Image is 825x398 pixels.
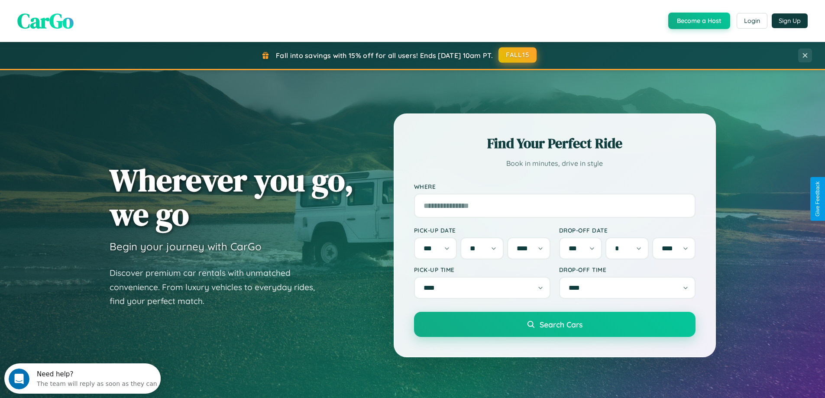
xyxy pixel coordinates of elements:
[110,163,354,231] h1: Wherever you go, we go
[9,369,29,389] iframe: Intercom live chat
[3,3,161,27] div: Open Intercom Messenger
[815,181,821,217] div: Give Feedback
[414,312,696,337] button: Search Cars
[540,320,582,329] span: Search Cars
[110,240,262,253] h3: Begin your journey with CarGo
[772,13,808,28] button: Sign Up
[559,227,696,234] label: Drop-off Date
[668,13,730,29] button: Become a Host
[414,183,696,190] label: Where
[32,14,153,23] div: The team will reply as soon as they can
[32,7,153,14] div: Need help?
[498,47,537,63] button: FALL15
[414,227,550,234] label: Pick-up Date
[17,6,74,35] span: CarGo
[737,13,767,29] button: Login
[276,51,493,60] span: Fall into savings with 15% off for all users! Ends [DATE] 10am PT.
[559,266,696,273] label: Drop-off Time
[110,266,326,308] p: Discover premium car rentals with unmatched convenience. From luxury vehicles to everyday rides, ...
[414,157,696,170] p: Book in minutes, drive in style
[4,363,161,394] iframe: Intercom live chat discovery launcher
[414,134,696,153] h2: Find Your Perfect Ride
[414,266,550,273] label: Pick-up Time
